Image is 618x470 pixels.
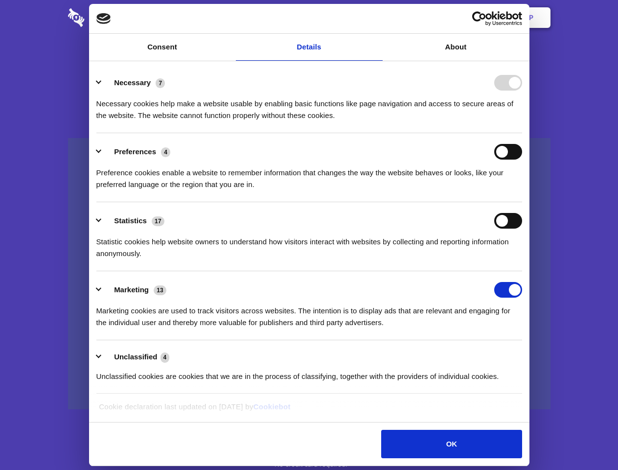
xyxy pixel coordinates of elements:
span: 4 [160,352,170,362]
div: Preference cookies enable a website to remember information that changes the way the website beha... [96,160,522,190]
div: Necessary cookies help make a website usable by enabling basic functions like page navigation and... [96,91,522,121]
a: Contact [397,2,442,33]
span: 4 [161,147,170,157]
button: Statistics (17) [96,213,171,229]
a: Consent [89,34,236,61]
a: About [383,34,529,61]
button: Necessary (7) [96,75,171,91]
button: Unclassified (4) [96,351,176,363]
a: Wistia video thumbnail [68,138,550,410]
img: logo [96,13,111,24]
a: Usercentrics Cookiebot - opens in a new window [436,11,522,26]
div: Unclassified cookies are cookies that we are in the process of classifying, together with the pro... [96,363,522,382]
a: Cookiebot [253,402,291,411]
button: Marketing (13) [96,282,173,298]
span: 7 [156,78,165,88]
label: Necessary [114,78,151,87]
h1: Eliminate Slack Data Loss. [68,44,550,79]
button: Preferences (4) [96,144,177,160]
button: OK [381,430,522,458]
a: Pricing [287,2,330,33]
iframe: Drift Widget Chat Controller [569,421,606,458]
div: Marketing cookies are used to track visitors across websites. The intention is to display ads tha... [96,298,522,329]
a: Details [236,34,383,61]
div: Cookie declaration last updated on [DATE] by [92,401,526,420]
a: Login [444,2,486,33]
label: Statistics [114,216,147,225]
label: Marketing [114,285,149,294]
span: 13 [154,285,166,295]
span: 17 [152,216,164,226]
img: logo-wordmark-white-trans-d4663122ce5f474addd5e946df7df03e33cb6a1c49d2221995e7729f52c070b2.svg [68,8,152,27]
h4: Auto-redaction of sensitive data, encrypted data sharing and self-destructing private chats. Shar... [68,89,550,121]
div: Statistic cookies help website owners to understand how visitors interact with websites by collec... [96,229,522,259]
label: Preferences [114,147,156,156]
